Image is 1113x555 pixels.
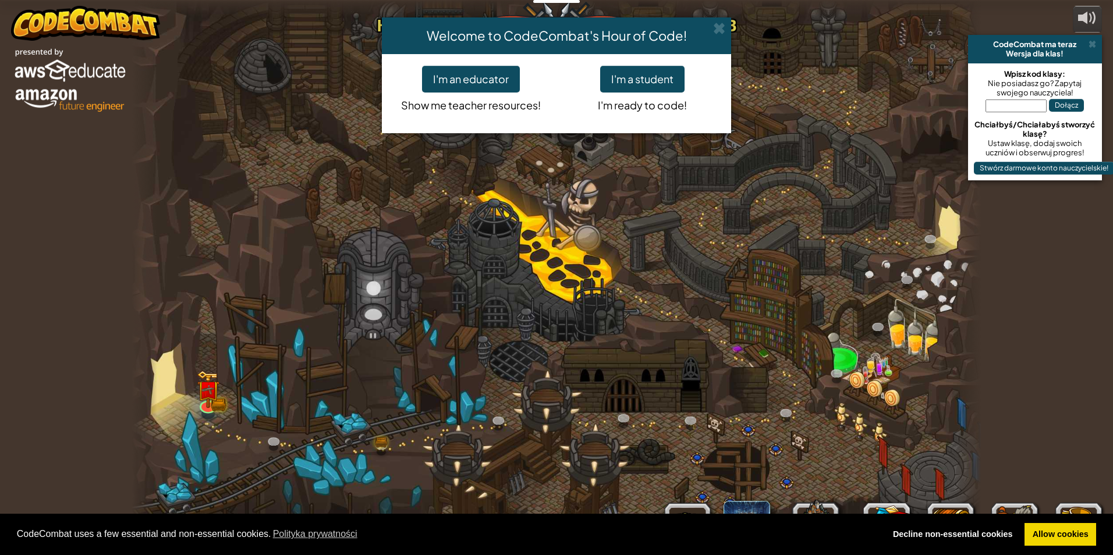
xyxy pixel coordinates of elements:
[391,26,722,45] h4: Welcome to CodeCombat's Hour of Code!
[565,92,719,113] p: I'm ready to code!
[885,523,1020,546] a: deny cookies
[1025,523,1096,546] a: allow cookies
[600,66,685,92] button: I'm a student
[17,525,876,543] span: CodeCombat uses a few essential and non-essential cookies.
[394,92,548,113] p: Show me teacher resources!
[271,525,359,543] a: learn more about cookies
[422,66,520,92] button: I'm an educator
